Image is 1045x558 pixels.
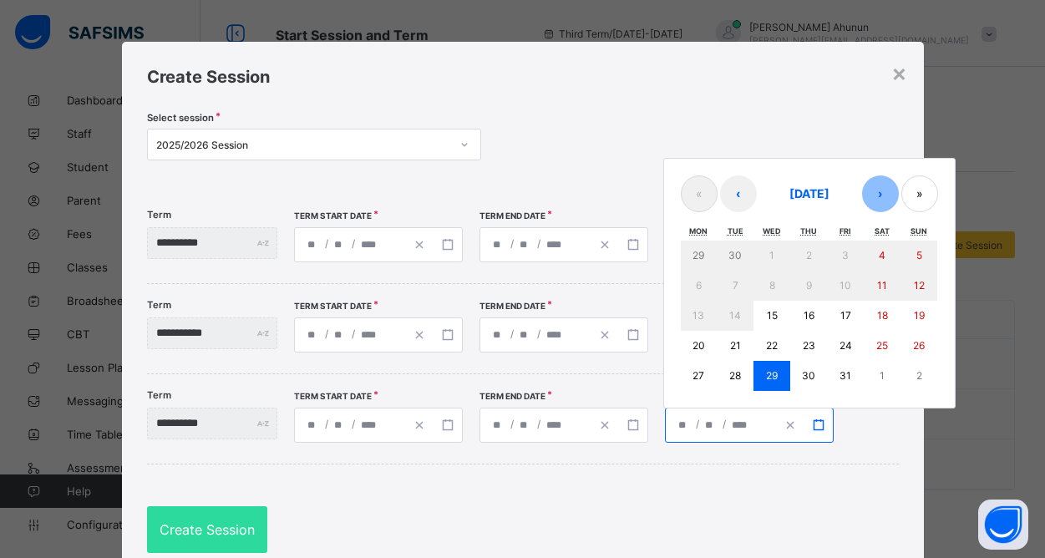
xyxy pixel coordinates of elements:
span: Create Session [160,521,255,538]
span: / [721,417,728,431]
button: 2 July 2026 [790,241,827,271]
button: 22 July 2026 [753,331,790,361]
button: 15 July 2026 [753,301,790,331]
button: 30 June 2026 [717,241,753,271]
button: 16 July 2026 [790,301,827,331]
div: 2025/2026 Session [156,139,450,151]
abbr: Wednesday [763,226,781,236]
button: 29 June 2026 [681,241,718,271]
button: 14 July 2026 [717,301,753,331]
abbr: 29 July 2026 [766,369,778,382]
abbr: Saturday [875,226,890,236]
button: 20 July 2026 [681,331,718,361]
abbr: 9 July 2026 [806,279,812,292]
button: 28 July 2026 [717,361,753,391]
abbr: Tuesday [728,226,743,236]
button: 11 July 2026 [864,271,900,301]
abbr: 1 August 2026 [880,369,885,382]
abbr: 24 July 2026 [840,339,852,352]
abbr: 30 June 2026 [728,249,742,261]
abbr: 2 July 2026 [806,249,812,261]
span: Term Start Date [294,391,372,401]
abbr: 14 July 2026 [729,309,741,322]
span: Term Start Date [294,211,372,221]
abbr: 19 July 2026 [914,309,925,322]
abbr: 26 July 2026 [913,339,925,352]
button: 30 July 2026 [790,361,827,391]
span: / [509,327,515,341]
button: 25 July 2026 [864,331,900,361]
abbr: 2 August 2026 [916,369,922,382]
button: 31 July 2026 [827,361,864,391]
abbr: 17 July 2026 [840,309,851,322]
span: / [350,417,357,431]
label: Term [147,209,171,221]
abbr: 1 July 2026 [769,249,774,261]
abbr: 22 July 2026 [766,339,778,352]
span: / [350,236,357,251]
button: 18 July 2026 [864,301,900,331]
button: 17 July 2026 [827,301,864,331]
abbr: 27 July 2026 [692,369,704,382]
span: Term End Date [479,391,545,401]
button: 26 July 2026 [900,331,937,361]
button: 24 July 2026 [827,331,864,361]
button: › [862,175,899,212]
span: Select session [147,112,214,124]
button: 2 August 2026 [900,361,937,391]
abbr: Sunday [911,226,927,236]
button: 6 July 2026 [681,271,718,301]
span: / [509,236,515,251]
abbr: 18 July 2026 [877,309,888,322]
abbr: 28 July 2026 [729,369,741,382]
button: 27 July 2026 [681,361,718,391]
abbr: 29 June 2026 [692,249,704,261]
span: / [535,236,542,251]
button: 9 July 2026 [790,271,827,301]
button: 8 July 2026 [753,271,790,301]
span: Term Start Date [294,301,372,311]
button: 1 August 2026 [864,361,900,391]
abbr: 4 July 2026 [879,249,885,261]
abbr: 5 July 2026 [916,249,922,261]
button: 5 July 2026 [900,241,937,271]
button: [DATE] [759,175,860,212]
button: 4 July 2026 [864,241,900,271]
button: 19 July 2026 [900,301,937,331]
button: 7 July 2026 [717,271,753,301]
abbr: 25 July 2026 [876,339,888,352]
button: 21 July 2026 [717,331,753,361]
span: / [535,327,542,341]
abbr: 21 July 2026 [730,339,741,352]
abbr: 30 July 2026 [802,369,815,382]
button: 13 July 2026 [681,301,718,331]
label: Term [147,299,171,311]
span: / [694,417,701,431]
abbr: Monday [689,226,708,236]
abbr: 20 July 2026 [692,339,705,352]
abbr: 31 July 2026 [840,369,851,382]
abbr: Friday [840,226,851,236]
abbr: 6 July 2026 [696,279,702,292]
abbr: 15 July 2026 [767,309,778,322]
abbr: 7 July 2026 [733,279,738,292]
abbr: 8 July 2026 [769,279,775,292]
button: 23 July 2026 [790,331,827,361]
button: 29 July 2026 [753,361,790,391]
button: 12 July 2026 [900,271,937,301]
abbr: Thursday [800,226,817,236]
abbr: 3 July 2026 [842,249,849,261]
button: Open asap [978,500,1028,550]
span: / [323,417,330,431]
span: / [323,327,330,341]
abbr: 10 July 2026 [840,279,851,292]
span: / [509,417,515,431]
label: Term [147,389,171,401]
button: 10 July 2026 [827,271,864,301]
button: ‹ [720,175,757,212]
span: / [350,327,357,341]
span: / [323,236,330,251]
abbr: 23 July 2026 [803,339,815,352]
button: 3 July 2026 [827,241,864,271]
button: » [901,175,938,212]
